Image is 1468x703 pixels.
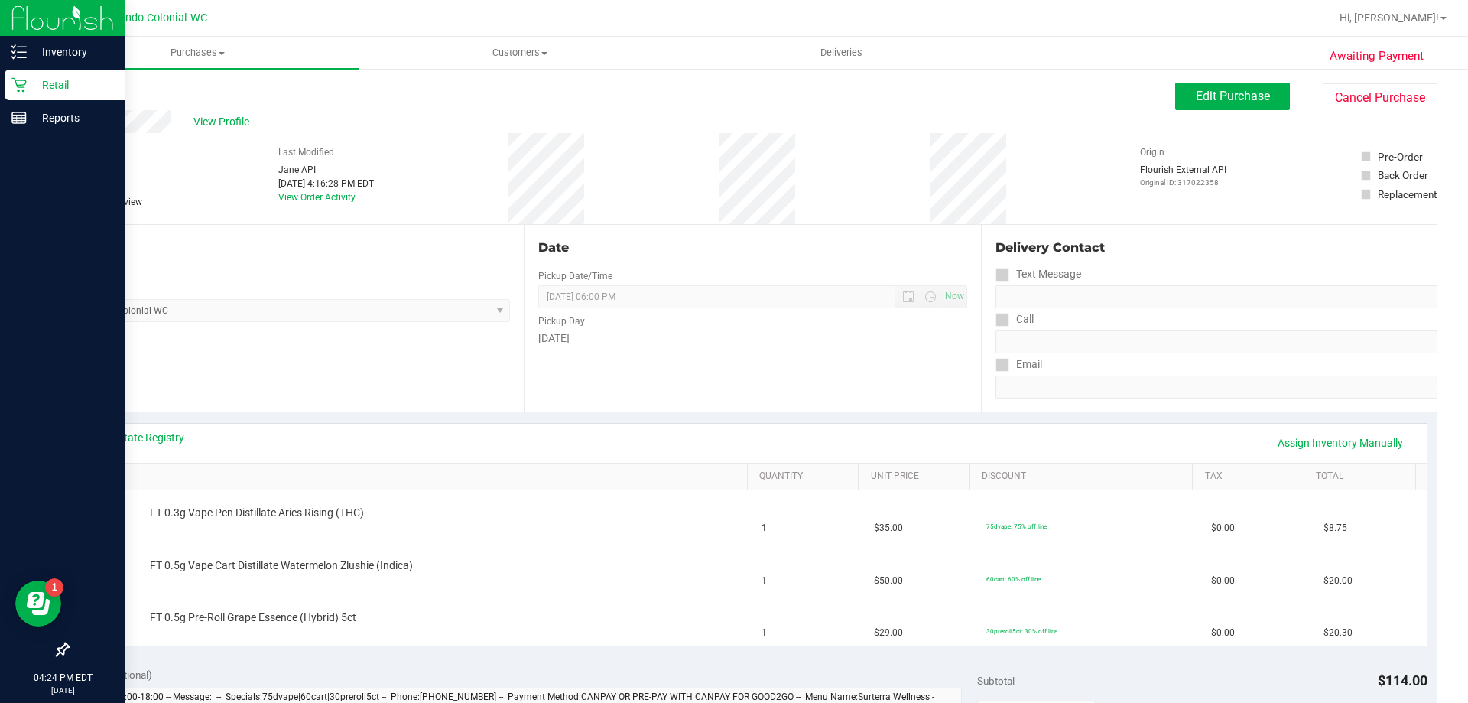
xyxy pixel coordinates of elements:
[1323,574,1353,588] span: $20.00
[986,627,1057,635] span: 30preroll5ct: 30% off line
[762,626,767,640] span: 1
[680,37,1002,69] a: Deliveries
[1323,521,1347,535] span: $8.75
[1175,83,1290,110] button: Edit Purchase
[538,330,966,347] div: [DATE]
[995,239,1437,257] div: Delivery Contact
[986,522,1047,530] span: 75dvape: 75% off line
[278,192,356,203] a: View Order Activity
[67,239,510,257] div: Location
[1211,626,1235,640] span: $0.00
[150,506,364,520] span: FT 0.3g Vape Pen Distillate Aries Rising (THC)
[193,114,255,130] span: View Profile
[759,470,853,483] a: Quantity
[538,269,612,283] label: Pickup Date/Time
[986,575,1041,583] span: 60cart: 60% off line
[871,470,964,483] a: Unit Price
[1330,47,1424,65] span: Awaiting Payment
[93,430,184,445] a: View State Registry
[1378,672,1427,688] span: $114.00
[982,470,1187,483] a: Discount
[538,239,966,257] div: Date
[538,314,585,328] label: Pickup Day
[995,308,1034,330] label: Call
[1378,168,1428,183] div: Back Order
[90,470,741,483] a: SKU
[1316,470,1409,483] a: Total
[150,610,356,625] span: FT 0.5g Pre-Roll Grape Essence (Hybrid) 5ct
[1340,11,1439,24] span: Hi, [PERSON_NAME]!
[105,11,207,24] span: Orlando Colonial WC
[278,145,334,159] label: Last Modified
[150,558,413,573] span: FT 0.5g Vape Cart Distillate Watermelon Zlushie (Indica)
[359,37,680,69] a: Customers
[995,263,1081,285] label: Text Message
[7,685,119,696] p: [DATE]
[359,46,680,60] span: Customers
[1140,145,1164,159] label: Origin
[278,163,374,177] div: Jane API
[1211,521,1235,535] span: $0.00
[37,37,359,69] a: Purchases
[995,353,1042,376] label: Email
[27,43,119,61] p: Inventory
[11,77,27,93] inline-svg: Retail
[15,581,61,627] iframe: Resource center
[1268,430,1413,456] a: Assign Inventory Manually
[1323,83,1437,112] button: Cancel Purchase
[874,521,903,535] span: $35.00
[874,574,903,588] span: $50.00
[762,574,767,588] span: 1
[7,671,119,685] p: 04:24 PM EDT
[1378,187,1437,202] div: Replacement
[1323,626,1353,640] span: $20.30
[37,46,359,60] span: Purchases
[1378,149,1423,164] div: Pre-Order
[800,46,883,60] span: Deliveries
[45,578,63,597] iframe: Resource center unread badge
[995,285,1437,308] input: Format: (999) 999-9999
[1140,177,1226,188] p: Original ID: 317022358
[1211,574,1235,588] span: $0.00
[874,626,903,640] span: $29.00
[995,330,1437,353] input: Format: (999) 999-9999
[278,177,374,190] div: [DATE] 4:16:28 PM EDT
[1140,163,1226,188] div: Flourish External API
[11,110,27,125] inline-svg: Reports
[1196,89,1270,103] span: Edit Purchase
[762,521,767,535] span: 1
[27,76,119,94] p: Retail
[977,675,1015,687] span: Subtotal
[1205,470,1298,483] a: Tax
[11,44,27,60] inline-svg: Inventory
[27,109,119,127] p: Reports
